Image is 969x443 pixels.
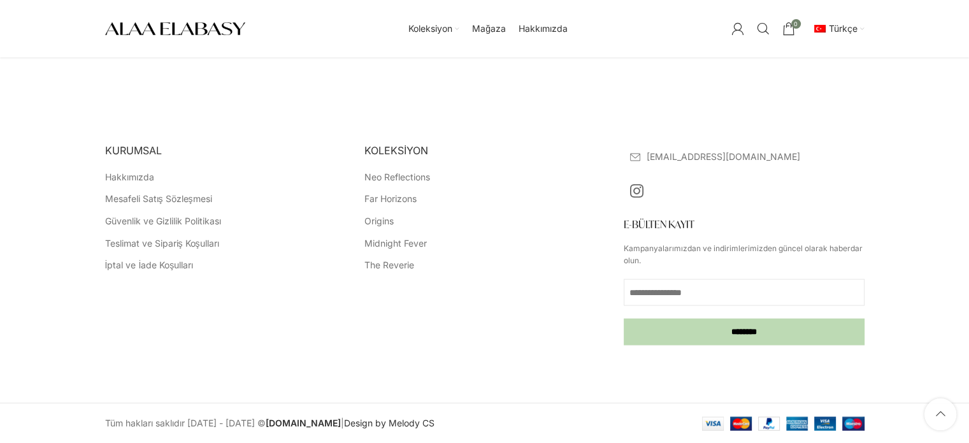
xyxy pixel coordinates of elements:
span: Hakkımızda [519,23,568,35]
img: Türkçe [814,25,826,33]
span: Mağaza [472,23,506,35]
a: tr_TRTürkçe [811,16,865,41]
img: payments [702,417,865,431]
input: E-posta adresi * [624,279,864,306]
p: Kampanyalarımızdan ve indirimlerimizden güncel olarak haberdar olun. [624,242,864,266]
a: 0 [776,16,801,41]
a: Arama [750,16,776,41]
a: Hakkımızda [105,171,155,184]
a: The Reverie [364,259,415,272]
a: Mesafeli Satış Sözleşmesi [105,192,213,205]
h5: KURUMSAL [105,143,345,157]
h3: E-BÜLTEN KAYIT [624,219,864,229]
a: Güvenlik ve Gizlilik Politikası [105,215,222,228]
span: Türkçe [829,23,858,34]
a: Başa kaydır düğmesi [924,398,956,430]
div: İkincil navigasyon [805,16,871,41]
a: Design by Melody CS [344,418,434,428]
a: Instagram sosyal bağlantısı [624,177,650,207]
span: 0 [791,19,801,29]
a: Koleksiyon [408,16,459,41]
a: Midnight Fever [364,237,428,250]
div: Ana yönlendirici [252,16,725,41]
a: [DOMAIN_NAME] [266,418,341,428]
a: Far Horizons [364,192,418,205]
a: Neo Reflections [364,171,431,184]
div: Tüm hakları saklıdır [DATE] - [DATE] © | [105,416,478,431]
a: Teslimat ve Sipariş Koşulları [105,237,220,250]
a: Liste öğesi bağlantısı [630,150,864,164]
a: Site logo [105,22,245,33]
span: Koleksiyon [408,23,452,35]
a: Mağaza [472,16,506,41]
a: Hakkımızda [519,16,568,41]
h5: KOLEKSİYON [364,143,605,157]
a: Origins [364,215,395,228]
a: İptal ve İade Koşulları [105,259,195,272]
